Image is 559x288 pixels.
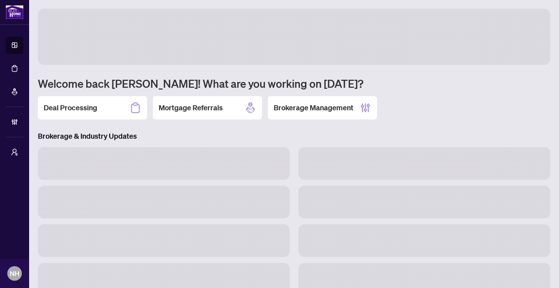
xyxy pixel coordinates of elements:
[11,149,18,156] span: user-switch
[38,76,550,90] h1: Welcome back [PERSON_NAME]! What are you working on [DATE]?
[44,103,97,113] h2: Deal Processing
[159,103,223,113] h2: Mortgage Referrals
[6,5,23,19] img: logo
[38,131,550,141] h3: Brokerage & Industry Updates
[274,103,353,113] h2: Brokerage Management
[10,268,19,279] span: NH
